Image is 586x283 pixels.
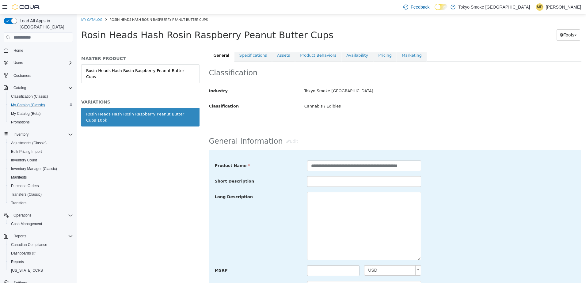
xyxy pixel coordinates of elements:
button: Operations [11,212,34,219]
a: Cash Management [9,220,44,228]
button: My Catalog (Beta) [6,109,75,118]
a: General [132,35,158,48]
h5: VARIATIONS [5,85,123,91]
span: Dashboards [9,250,73,257]
a: Inventory Count [9,157,40,164]
span: Purchase Orders [11,183,39,188]
a: Bulk Pricing Import [9,148,44,155]
span: My Catalog (Classic) [11,103,45,108]
img: Cova [12,4,40,10]
button: Manifests [6,173,75,182]
button: Users [1,58,75,67]
span: Long Description [138,180,176,185]
span: Rosin Heads Hash Rosin Raspberry Peanut Butter Cups [5,16,257,26]
button: Classification (Classic) [6,92,75,101]
input: Dark Mode [435,4,447,10]
button: Home [1,46,75,55]
span: Reports [11,259,24,264]
span: Inventory [11,131,73,138]
span: Catalog [11,84,73,92]
a: Rosin Heads Hash Rosin Raspberry Peanut Butter Cups [5,50,123,69]
h2: Classification [132,54,505,64]
a: Purchase Orders [9,182,41,190]
button: Transfers (Classic) [6,190,75,199]
a: [US_STATE] CCRS [9,267,45,274]
span: Users [13,60,23,65]
button: Edit [206,122,225,133]
span: Inventory Count [11,158,37,163]
a: Reports [9,258,26,266]
span: Transfers (Classic) [9,191,73,198]
button: Inventory Count [6,156,75,164]
span: Operations [13,213,32,218]
a: Dashboards [9,250,38,257]
span: Customers [13,73,31,78]
span: Industry [132,74,151,79]
span: Reports [13,234,26,239]
button: [US_STATE] CCRS [6,266,75,275]
span: Promotions [11,120,30,125]
a: USD [287,251,344,262]
a: Pricing [297,35,320,48]
span: Transfers (Classic) [11,192,42,197]
button: Reports [1,232,75,240]
span: Inventory Count [9,157,73,164]
a: Dashboards [6,249,75,258]
span: Short Description [138,165,178,169]
div: Misha Degtiarev [536,3,543,11]
p: [PERSON_NAME] [546,3,581,11]
span: Transfers [9,199,73,207]
p: | [532,3,534,11]
button: Transfers [6,199,75,207]
a: Canadian Compliance [9,241,50,248]
span: My Catalog (Beta) [11,111,41,116]
h5: MASTER PRODUCT [5,42,123,47]
button: Cash Management [6,220,75,228]
button: Adjustments (Classic) [6,139,75,147]
span: Home [13,48,23,53]
span: Customers [11,71,73,79]
a: Specifications [158,35,195,48]
a: Manifests [9,174,29,181]
span: Inventory [13,132,29,137]
a: Transfers [9,199,29,207]
span: My Catalog (Beta) [9,110,73,117]
button: Inventory [1,130,75,139]
span: Bulk Pricing Import [11,149,42,154]
button: Customers [1,71,75,80]
span: Manifests [9,174,73,181]
a: My Catalog (Classic) [9,101,48,109]
span: Reports [9,258,73,266]
span: Canadian Compliance [9,241,73,248]
span: My Catalog (Classic) [9,101,73,109]
a: Marketing [320,35,350,48]
span: USD [288,251,336,261]
a: Promotions [9,119,32,126]
span: Dashboards [11,251,36,256]
button: Promotions [6,118,75,126]
a: Availability [265,35,296,48]
button: Catalog [11,84,29,92]
span: Promotions [9,119,73,126]
span: Load All Apps in [GEOGRAPHIC_DATA] [17,18,73,30]
div: Rosin Heads Hash Rosin Raspberry Peanut Butter Cups 10pk [10,97,118,109]
button: Inventory [11,131,31,138]
a: Transfers (Classic) [9,191,44,198]
a: Feedback [401,1,432,13]
span: MD [537,3,543,11]
div: Cannabis / Edibles [223,87,509,98]
span: Canadian Compliance [11,242,47,247]
span: Reports [11,232,73,240]
span: Users [11,59,73,66]
a: Home [11,47,26,54]
span: MSRP [138,254,151,258]
span: Catalog [13,85,26,90]
span: Classification (Classic) [11,94,48,99]
span: Operations [11,212,73,219]
span: Cash Management [11,221,42,226]
span: Classification (Classic) [9,93,73,100]
button: Operations [1,211,75,220]
button: Reports [6,258,75,266]
span: Feedback [411,4,429,10]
